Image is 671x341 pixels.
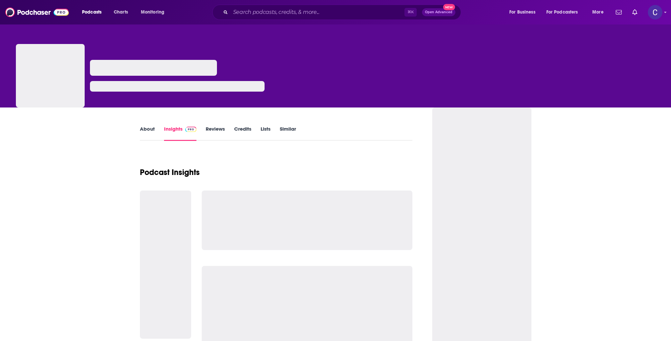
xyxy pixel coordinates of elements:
[404,8,417,17] span: ⌘ K
[261,126,271,141] a: Lists
[136,7,173,18] button: open menu
[592,8,604,17] span: More
[231,7,404,18] input: Search podcasts, credits, & more...
[109,7,132,18] a: Charts
[82,8,102,17] span: Podcasts
[164,126,197,141] a: InsightsPodchaser Pro
[648,5,662,20] img: User Profile
[140,167,200,177] h1: Podcast Insights
[425,11,452,14] span: Open Advanced
[114,8,128,17] span: Charts
[648,5,662,20] span: Logged in as publicityxxtina
[630,7,640,18] a: Show notifications dropdown
[140,126,155,141] a: About
[443,4,455,10] span: New
[77,7,110,18] button: open menu
[505,7,544,18] button: open menu
[219,5,467,20] div: Search podcasts, credits, & more...
[546,8,578,17] span: For Podcasters
[206,126,225,141] a: Reviews
[509,8,535,17] span: For Business
[280,126,296,141] a: Similar
[648,5,662,20] button: Show profile menu
[613,7,624,18] a: Show notifications dropdown
[422,8,455,16] button: Open AdvancedNew
[141,8,164,17] span: Monitoring
[185,127,197,132] img: Podchaser Pro
[234,126,251,141] a: Credits
[542,7,588,18] button: open menu
[5,6,69,19] img: Podchaser - Follow, Share and Rate Podcasts
[588,7,612,18] button: open menu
